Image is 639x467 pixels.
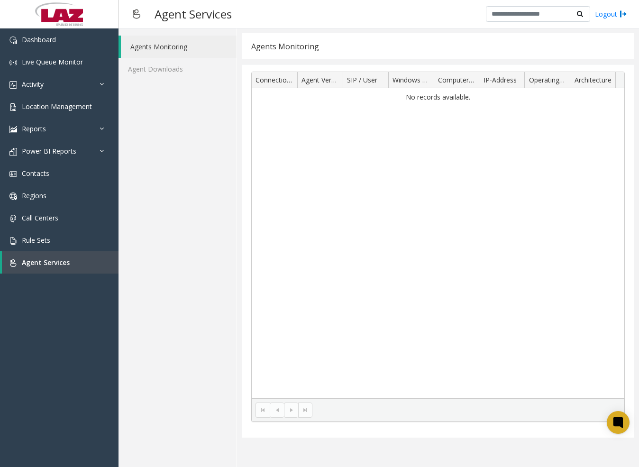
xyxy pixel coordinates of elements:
span: Contacts [22,169,49,178]
span: Activity [22,80,44,89]
td: No records available. [252,88,624,106]
span: Agent Version [301,75,344,84]
span: Dashboard [22,35,56,44]
span: Reports [22,124,46,133]
span: Computer Name [438,75,490,84]
img: 'icon' [9,215,17,222]
img: pageIcon [128,2,145,26]
img: 'icon' [9,259,17,267]
img: 'icon' [9,37,17,44]
span: Power BI Reports [22,147,76,156]
div: Agents Monitoring [251,40,319,53]
span: IP-Address [484,75,517,84]
img: 'icon' [9,237,17,245]
span: Regions [22,191,46,200]
span: Architecture [575,75,612,84]
a: Logout [595,9,627,19]
a: Agents Monitoring [121,36,237,58]
span: Operating System [529,75,584,84]
span: Rule Sets [22,236,50,245]
img: 'icon' [9,59,17,66]
span: Windows User [393,75,437,84]
img: 'icon' [9,81,17,89]
img: 'icon' [9,192,17,200]
span: Agent Services [22,258,70,267]
img: 'icon' [9,126,17,133]
h3: Agent Services [150,2,237,26]
div: Data table [252,72,624,398]
span: Connection Time [256,75,308,84]
span: Call Centers [22,213,58,222]
span: SIP / User [347,75,377,84]
img: 'icon' [9,148,17,156]
span: Location Management [22,102,92,111]
img: logout [620,9,627,19]
a: Agent Services [2,251,119,274]
img: 'icon' [9,170,17,178]
span: Live Queue Monitor [22,57,83,66]
a: Agent Downloads [119,58,237,80]
img: 'icon' [9,103,17,111]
